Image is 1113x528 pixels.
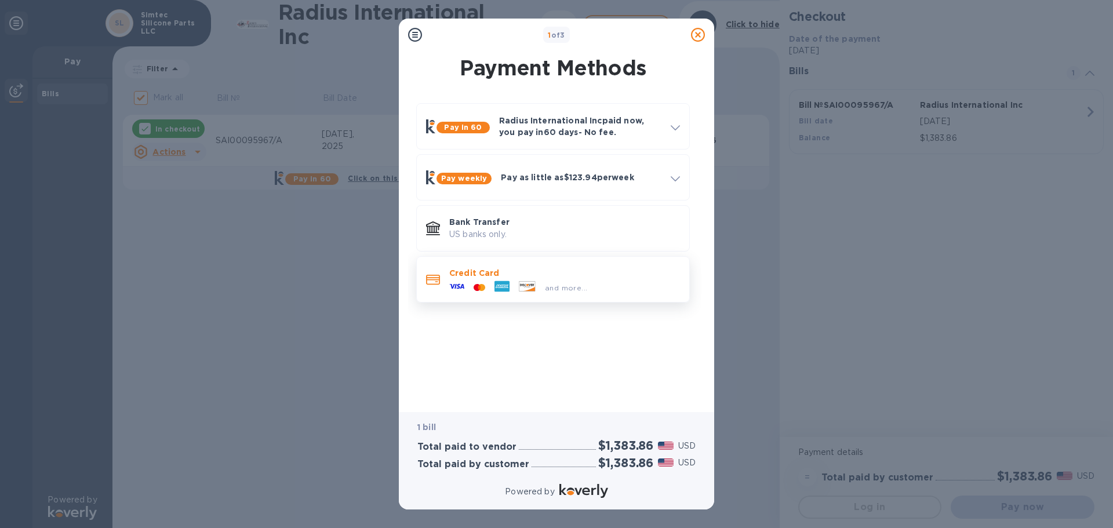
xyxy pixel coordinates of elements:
[658,458,674,467] img: USD
[548,31,565,39] b: of 3
[548,31,551,39] span: 1
[545,283,587,292] span: and more...
[559,484,608,498] img: Logo
[598,438,653,453] h2: $1,383.86
[505,486,554,498] p: Powered by
[449,267,680,279] p: Credit Card
[417,423,436,432] b: 1 bill
[449,228,680,241] p: US banks only.
[417,459,529,470] h3: Total paid by customer
[417,442,517,453] h3: Total paid to vendor
[449,216,680,228] p: Bank Transfer
[658,442,674,450] img: USD
[598,456,653,470] h2: $1,383.86
[444,123,482,132] b: Pay in 60
[678,440,696,452] p: USD
[414,56,692,80] h1: Payment Methods
[441,174,487,183] b: Pay weekly
[678,457,696,469] p: USD
[501,172,661,183] p: Pay as little as $123.94 per week
[499,115,661,138] p: Radius International Inc paid now, you pay in 60 days - No fee.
